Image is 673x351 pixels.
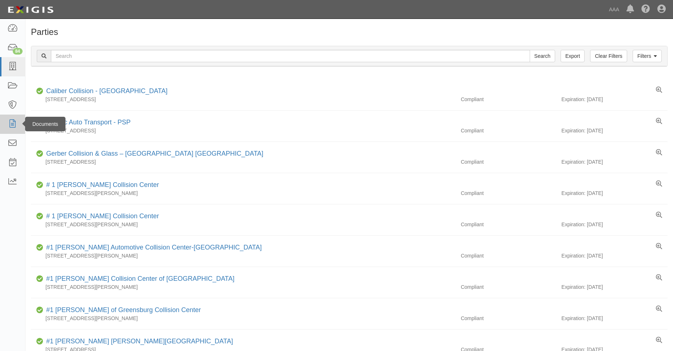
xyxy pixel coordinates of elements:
a: # 1 [PERSON_NAME] Collision Center [46,212,159,220]
a: View results summary [656,274,662,282]
div: Compliant [455,283,562,291]
div: # 1 Cochran Collision Center [43,212,159,221]
a: Export [561,50,585,62]
div: Expiration: [DATE] [561,96,668,103]
div: Expiration: [DATE] [561,158,668,165]
div: #1 Cochran of Greensburg Collision Center [43,306,201,315]
a: Clear Filters [590,50,627,62]
div: Documents [25,117,65,131]
a: Gerber Collision & Glass – [GEOGRAPHIC_DATA] [GEOGRAPHIC_DATA] [46,150,263,157]
i: Compliant [36,151,43,156]
a: # 1 [PERSON_NAME] Collision Center [46,181,159,188]
a: #1 [PERSON_NAME] [PERSON_NAME][GEOGRAPHIC_DATA] [46,338,233,345]
div: [STREET_ADDRESS] [31,127,455,134]
a: View results summary [656,243,662,250]
a: View results summary [656,118,662,125]
a: View results summary [656,306,662,313]
input: Search [51,50,530,62]
div: #1 Cochran Automotive Collision Center-Monroeville [43,243,262,252]
a: Classic Auto Transport - PSP [46,119,131,126]
h1: Parties [31,27,668,37]
a: View results summary [656,87,662,94]
div: Compliant [455,127,562,134]
div: Compliant [455,158,562,165]
i: Help Center - Complianz [641,5,650,14]
div: Expiration: [DATE] [561,221,668,228]
div: Expiration: [DATE] [561,283,668,291]
a: View results summary [656,212,662,219]
div: Compliant [455,315,562,322]
div: Gerber Collision & Glass – Houston Brighton [43,149,263,159]
a: AAA [605,2,623,17]
i: Compliant [36,245,43,250]
div: [STREET_ADDRESS][PERSON_NAME] [31,252,455,259]
div: Compliant [455,221,562,228]
div: Expiration: [DATE] [561,252,668,259]
i: Compliant [36,89,43,94]
a: #1 [PERSON_NAME] Collision Center of [GEOGRAPHIC_DATA] [46,275,235,282]
a: #1 [PERSON_NAME] of Greensburg Collision Center [46,306,201,314]
div: Compliant [455,252,562,259]
div: [STREET_ADDRESS][PERSON_NAME] [31,190,455,197]
div: Compliant [455,96,562,103]
div: Expiration: [DATE] [561,190,668,197]
input: Search [530,50,555,62]
div: 84 [13,48,23,55]
a: Caliber Collision - [GEOGRAPHIC_DATA] [46,87,167,95]
div: Expiration: [DATE] [561,127,668,134]
div: Expiration: [DATE] [561,315,668,322]
a: #1 [PERSON_NAME] Automotive Collision Center-[GEOGRAPHIC_DATA] [46,244,262,251]
div: #1 Cochran Collision Center of Greensburg [43,274,235,284]
i: Compliant [36,308,43,313]
div: [STREET_ADDRESS] [31,158,455,165]
div: #1 Cochran Robinson Township [43,337,233,346]
i: Compliant [36,276,43,282]
i: Compliant [36,183,43,188]
a: View results summary [656,149,662,156]
a: Filters [633,50,662,62]
div: [STREET_ADDRESS] [31,96,455,103]
img: logo-5460c22ac91f19d4615b14bd174203de0afe785f0fc80cf4dbbc73dc1793850b.png [5,3,56,16]
div: Compliant [455,190,562,197]
i: Compliant [36,339,43,344]
a: View results summary [656,337,662,344]
div: [STREET_ADDRESS][PERSON_NAME] [31,315,455,322]
div: Classic Auto Transport - PSP [43,118,131,127]
div: [STREET_ADDRESS][PERSON_NAME] [31,221,455,228]
i: Compliant [36,214,43,219]
div: Caliber Collision - Gainesville [43,87,167,96]
a: View results summary [656,180,662,188]
div: # 1 Cochran Collision Center [43,180,159,190]
div: [STREET_ADDRESS][PERSON_NAME] [31,283,455,291]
